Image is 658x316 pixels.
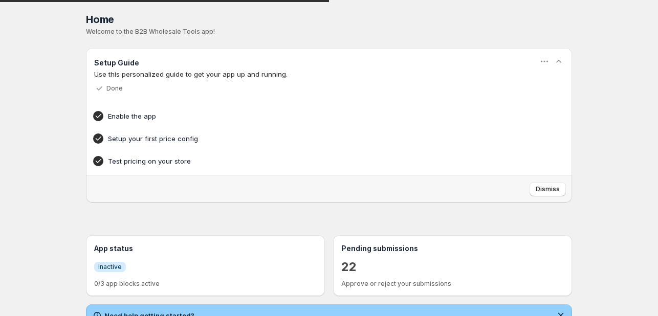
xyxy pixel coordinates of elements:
[108,156,518,166] h4: Test pricing on your store
[98,263,122,271] span: Inactive
[341,259,357,275] a: 22
[106,84,123,93] p: Done
[341,280,564,288] p: Approve or reject your submissions
[86,13,114,26] span: Home
[341,243,564,254] h3: Pending submissions
[530,182,566,196] button: Dismiss
[94,261,126,272] a: InfoInactive
[94,58,139,68] h3: Setup Guide
[536,185,560,193] span: Dismiss
[108,133,518,144] h4: Setup your first price config
[108,111,518,121] h4: Enable the app
[94,280,317,288] p: 0/3 app blocks active
[94,69,564,79] p: Use this personalized guide to get your app up and running.
[86,28,572,36] p: Welcome to the B2B Wholesale Tools app!
[94,243,317,254] h3: App status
